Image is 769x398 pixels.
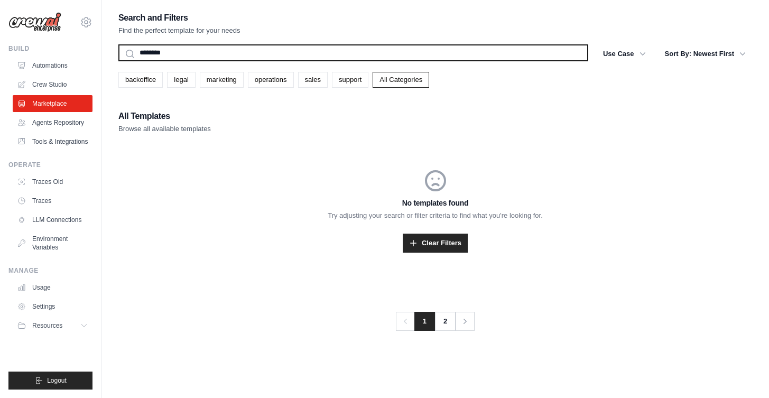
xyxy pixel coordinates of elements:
[47,376,67,385] span: Logout
[13,76,92,93] a: Crew Studio
[13,192,92,209] a: Traces
[8,372,92,390] button: Logout
[118,72,163,88] a: backoffice
[8,161,92,169] div: Operate
[13,298,92,315] a: Settings
[8,266,92,275] div: Manage
[167,72,195,88] a: legal
[597,44,652,63] button: Use Case
[298,72,328,88] a: sales
[118,124,211,134] p: Browse all available templates
[13,211,92,228] a: LLM Connections
[403,234,468,253] a: Clear Filters
[434,312,456,331] a: 2
[118,11,240,25] h2: Search and Filters
[13,279,92,296] a: Usage
[659,44,752,63] button: Sort By: Newest First
[248,72,294,88] a: operations
[118,210,752,221] p: Try adjusting your search or filter criteria to find what you're looking for.
[8,12,61,32] img: Logo
[13,230,92,256] a: Environment Variables
[8,44,92,53] div: Build
[13,114,92,131] a: Agents Repository
[396,312,475,331] nav: Pagination
[32,321,62,330] span: Resources
[716,347,769,398] iframe: Chat Widget
[13,317,92,334] button: Resources
[13,95,92,112] a: Marketplace
[332,72,368,88] a: support
[13,133,92,150] a: Tools & Integrations
[118,109,211,124] h2: All Templates
[414,312,435,331] span: 1
[13,173,92,190] a: Traces Old
[200,72,244,88] a: marketing
[373,72,429,88] a: All Categories
[118,25,240,36] p: Find the perfect template for your needs
[118,198,752,208] h3: No templates found
[13,57,92,74] a: Automations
